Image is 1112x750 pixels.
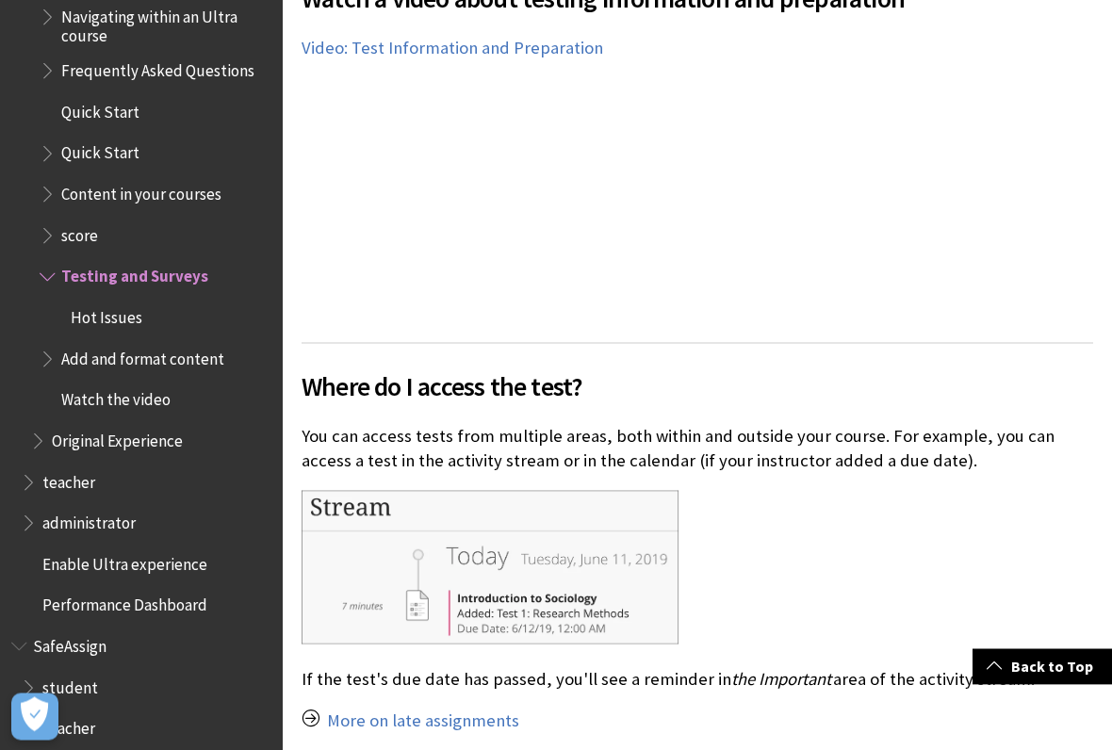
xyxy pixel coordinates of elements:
[833,668,1035,690] font: area of ​​the activity stream.
[302,77,697,300] iframe: Test Information and Preparation (Retired - Unlisted)
[973,649,1112,684] a: Back to Top
[71,308,142,329] font: Hot Issues
[327,709,519,732] a: More on late assignments
[61,267,208,287] font: Testing and Surveys
[42,555,207,576] font: Enable Ultra experience
[731,668,831,690] font: the Important
[302,491,679,644] img: Test notification in a student's activity stream.
[61,103,139,123] font: Quick Start
[11,693,58,741] button: Open Preferences
[42,678,98,699] font: student
[61,390,171,411] font: Watch the video
[42,719,95,740] font: teacher
[42,473,95,494] font: teacher
[302,37,603,58] font: Video: Test Information and Preparation
[61,350,224,370] font: Add and format content
[302,369,582,403] font: Where do I access the test?
[302,37,603,59] a: Video: Test Information and Preparation
[1011,657,1093,676] font: Back to Top
[302,668,731,690] font: If the test's due date has passed, you'll see a reminder in
[61,8,237,47] font: Navigating within an Ultra course
[61,226,98,247] font: score
[52,432,183,452] font: Original Experience
[327,709,519,731] font: More on late assignments
[33,637,106,658] font: SafeAssign
[42,595,207,616] font: Performance Dashboard
[302,425,1055,471] font: You can access tests from multiple areas, both within and outside your course. For example, you c...
[61,143,139,164] font: Quick Start
[42,514,136,534] font: administrator
[61,185,221,205] font: Content in your courses
[61,61,254,82] font: Frequently Asked Questions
